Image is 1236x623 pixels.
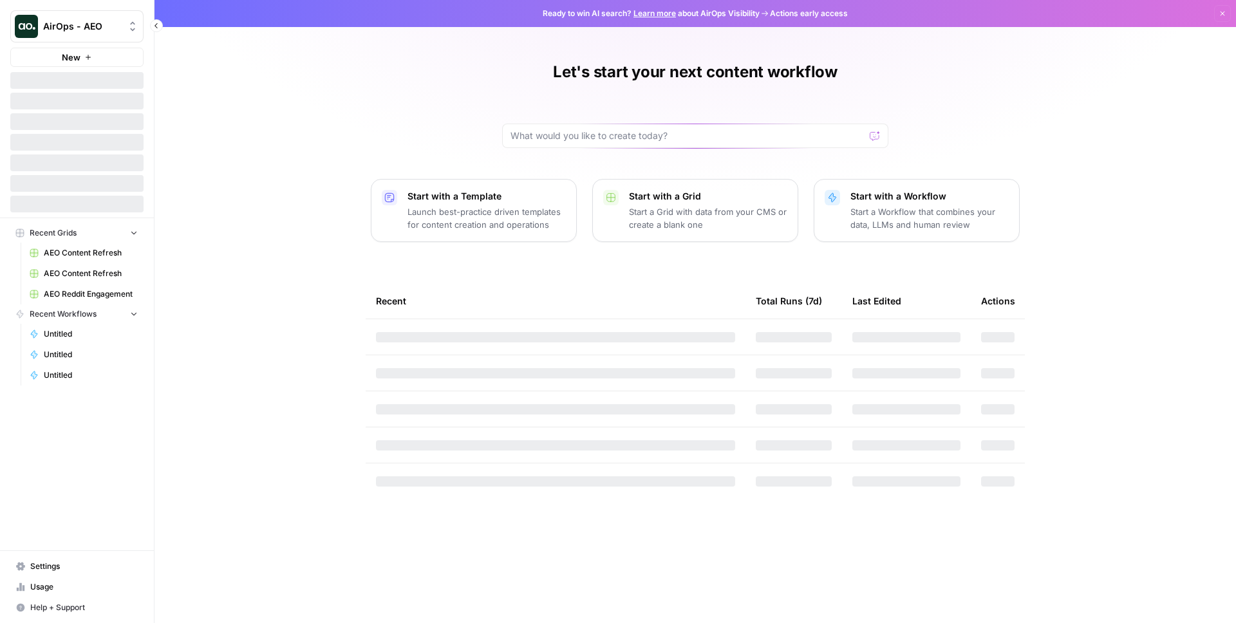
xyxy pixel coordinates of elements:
[756,283,822,319] div: Total Runs (7d)
[44,268,138,279] span: AEO Content Refresh
[24,365,144,386] a: Untitled
[24,284,144,304] a: AEO Reddit Engagement
[10,597,144,618] button: Help + Support
[850,205,1009,231] p: Start a Workflow that combines your data, LLMs and human review
[15,15,38,38] img: AirOps - AEO Logo
[24,243,144,263] a: AEO Content Refresh
[30,602,138,613] span: Help + Support
[10,556,144,577] a: Settings
[30,581,138,593] span: Usage
[633,8,676,18] a: Learn more
[852,283,901,319] div: Last Edited
[543,8,760,19] span: Ready to win AI search? about AirOps Visibility
[62,51,80,64] span: New
[407,190,566,203] p: Start with a Template
[981,283,1015,319] div: Actions
[44,288,138,300] span: AEO Reddit Engagement
[770,8,848,19] span: Actions early access
[10,304,144,324] button: Recent Workflows
[850,190,1009,203] p: Start with a Workflow
[629,190,787,203] p: Start with a Grid
[24,344,144,365] a: Untitled
[10,48,144,67] button: New
[629,205,787,231] p: Start a Grid with data from your CMS or create a blank one
[553,62,838,82] h1: Let's start your next content workflow
[44,328,138,340] span: Untitled
[30,227,77,239] span: Recent Grids
[24,263,144,284] a: AEO Content Refresh
[10,10,144,42] button: Workspace: AirOps - AEO
[30,308,97,320] span: Recent Workflows
[10,577,144,597] a: Usage
[407,205,566,231] p: Launch best-practice driven templates for content creation and operations
[376,283,735,319] div: Recent
[44,247,138,259] span: AEO Content Refresh
[510,129,865,142] input: What would you like to create today?
[43,20,121,33] span: AirOps - AEO
[44,349,138,360] span: Untitled
[814,179,1020,242] button: Start with a WorkflowStart a Workflow that combines your data, LLMs and human review
[44,369,138,381] span: Untitled
[30,561,138,572] span: Settings
[592,179,798,242] button: Start with a GridStart a Grid with data from your CMS or create a blank one
[371,179,577,242] button: Start with a TemplateLaunch best-practice driven templates for content creation and operations
[24,324,144,344] a: Untitled
[10,223,144,243] button: Recent Grids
